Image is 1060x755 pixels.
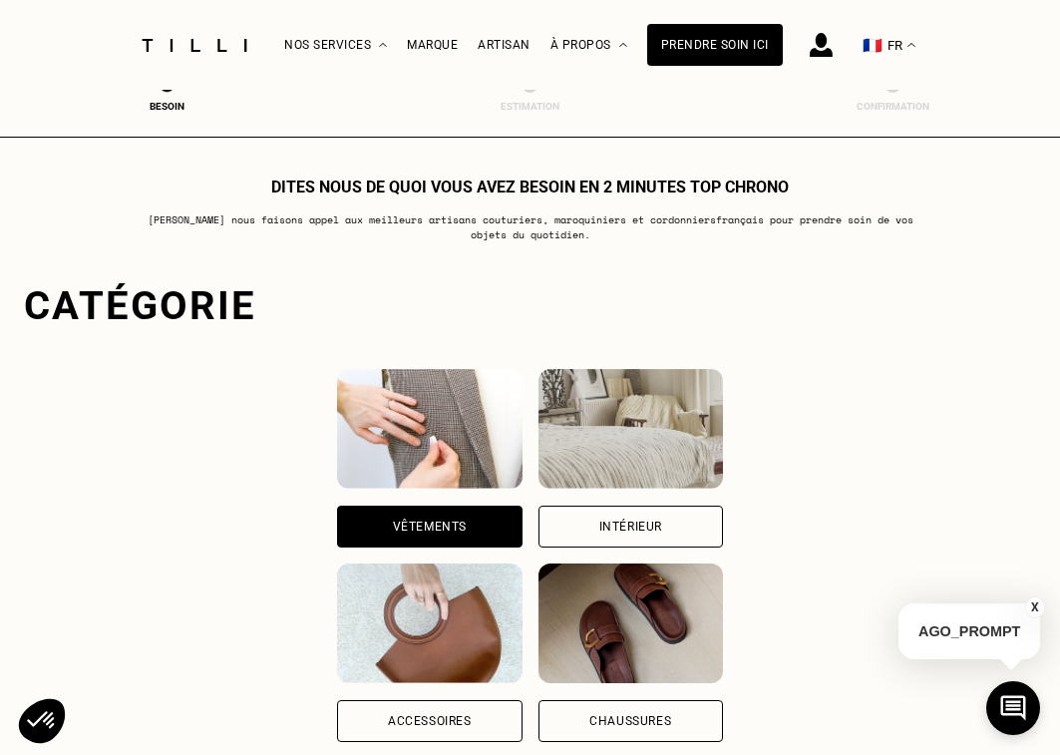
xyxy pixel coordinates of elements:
[407,38,458,52] a: Marque
[271,178,789,196] h1: Dites nous de quoi vous avez besoin en 2 minutes top chrono
[337,564,522,683] img: Accessoires
[128,101,207,112] div: Besoin
[647,24,783,66] a: Prendre soin ici
[24,282,1036,329] div: Catégorie
[284,1,387,90] div: Nos services
[379,43,387,48] img: Menu déroulant
[135,39,254,52] img: Logo du service de couturière Tilli
[589,715,671,727] div: Chaussures
[388,715,472,727] div: Accessoires
[1025,596,1045,618] button: X
[810,33,833,57] img: icône connexion
[135,212,925,242] p: [PERSON_NAME] nous faisons appel aux meilleurs artisans couturiers , maroquiniers et cordonniers ...
[337,369,522,489] img: Vêtements
[853,101,932,112] div: Confirmation
[898,603,1040,659] p: AGO_PROMPT
[599,521,662,533] div: Intérieur
[393,521,467,533] div: Vêtements
[550,1,627,90] div: À propos
[478,38,530,52] a: Artisan
[853,1,925,90] button: 🇫🇷 FR
[491,101,570,112] div: Estimation
[907,43,915,48] img: menu déroulant
[538,564,723,683] img: Chaussures
[538,369,723,489] img: Intérieur
[619,43,627,48] img: Menu déroulant à propos
[863,36,883,55] span: 🇫🇷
